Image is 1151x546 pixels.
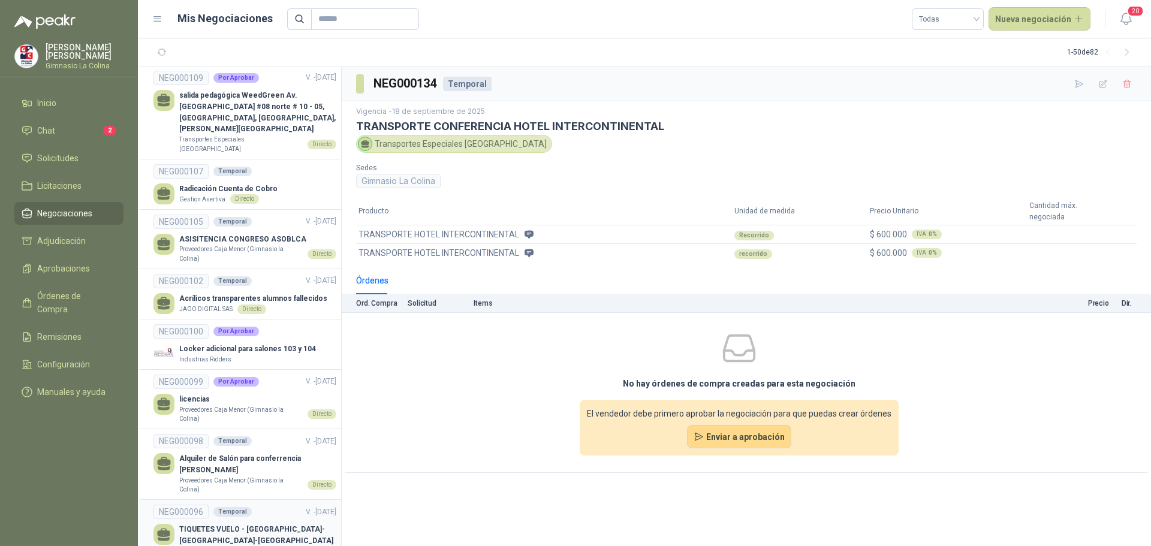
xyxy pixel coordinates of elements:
[179,453,336,476] p: Alquiler de Salón para conferrencia [PERSON_NAME]
[179,90,336,135] p: salida pedagógica WeedGreen Av. [GEOGRAPHIC_DATA] #08 norte # 10 - 05, [GEOGRAPHIC_DATA], [GEOGRA...
[989,7,1091,31] button: Nueva negociación
[103,126,116,135] span: 2
[14,230,123,252] a: Adjudicación
[179,405,303,424] p: Proveedores Caja Menor (Gimnasio la Colina)
[179,476,303,494] p: Proveedores Caja Menor (Gimnasio la Colina)
[306,217,336,225] span: V. - [DATE]
[213,73,259,83] div: Por Aprobar
[474,294,1038,313] th: Items
[1127,5,1144,17] span: 20
[179,343,316,355] p: Locker adicional para salones 103 y 104
[37,358,90,371] span: Configuración
[177,10,273,27] h1: Mis Negociaciones
[14,92,123,114] a: Inicio
[306,377,336,385] span: V. - [DATE]
[1116,294,1151,313] th: Dir.
[356,274,388,287] div: Órdenes
[153,164,336,204] a: NEG000107TemporalRadicación Cuenta de CobroGestion AsertivaDirecto
[356,120,1137,132] h3: TRANSPORTE CONFERENCIA HOTEL INTERCONTINENTAL
[14,353,123,376] a: Configuración
[37,179,82,192] span: Licitaciones
[358,228,519,241] span: TRANSPORTE HOTEL INTERCONTINENTAL
[153,375,209,389] div: NEG000099
[153,71,336,154] a: NEG000109Por AprobarV. -[DATE] salida pedagógica WeedGreen Av. [GEOGRAPHIC_DATA] #08 norte # 10 -...
[153,215,336,264] a: NEG000105TemporalV. -[DATE] ASISITENCIA CONGRESO ASOBLCAProveedores Caja Menor (Gimnasio la Colin...
[14,285,123,321] a: Órdenes de Compra
[153,164,209,179] div: NEG000107
[929,250,937,256] b: 0 %
[342,294,408,313] th: Ord. Compra
[153,324,209,339] div: NEG000100
[179,135,303,153] p: Transportes Especiales [GEOGRAPHIC_DATA]
[356,106,1137,117] p: Vigencia - 18 de septiembre de 2025
[37,289,112,316] span: Órdenes de Compra
[213,276,252,286] div: Temporal
[37,207,92,220] span: Negociaciones
[153,215,209,229] div: NEG000105
[308,480,336,490] div: Directo
[153,274,336,314] a: NEG000102TemporalV. -[DATE] Acrílicos transparentes alumnos fallecidosJAGO DIGITAL SASDirecto
[306,508,336,516] span: V. - [DATE]
[870,248,907,258] span: $ 600.000
[929,231,937,237] b: 0 %
[37,385,106,399] span: Manuales y ayuda
[1115,8,1137,30] button: 20
[1038,294,1116,313] th: Precio
[179,245,303,263] p: Proveedores Caja Menor (Gimnasio la Colina)
[153,434,336,494] a: NEG000098TemporalV. -[DATE] Alquiler de Salón para conferrencia [PERSON_NAME]Proveedores Caja Men...
[37,330,82,343] span: Remisiones
[15,45,38,68] img: Company Logo
[14,119,123,142] a: Chat2
[213,217,252,227] div: Temporal
[153,274,209,288] div: NEG000102
[46,62,123,70] p: Gimnasio La Colina
[153,505,209,519] div: NEG000096
[230,194,259,204] div: Directo
[1067,43,1137,62] div: 1 - 50 de 82
[867,198,1027,225] th: Precio Unitario
[213,436,252,446] div: Temporal
[179,293,327,304] p: Acrílicos transparentes alumnos fallecidos
[46,43,123,60] p: [PERSON_NAME] [PERSON_NAME]
[308,140,336,149] div: Directo
[306,73,336,82] span: V. - [DATE]
[14,202,123,225] a: Negociaciones
[356,198,732,225] th: Producto
[408,294,474,313] th: Solicitud
[358,246,519,260] span: TRANSPORTE HOTEL INTERCONTINENTAL
[37,152,79,165] span: Solicitudes
[213,167,252,176] div: Temporal
[14,325,123,348] a: Remisiones
[179,355,231,364] p: Industrias Ridders
[37,96,56,110] span: Inicio
[37,234,86,248] span: Adjudicación
[443,77,492,91] div: Temporal
[734,249,772,259] div: recorrido
[179,183,278,195] p: Radicación Cuenta de Cobro
[213,327,259,336] div: Por Aprobar
[14,14,76,29] img: Logo peakr
[687,425,792,449] button: Enviar a aprobación
[213,377,259,387] div: Por Aprobar
[308,249,336,259] div: Directo
[308,409,336,419] div: Directo
[14,381,123,403] a: Manuales y ayuda
[912,248,942,258] div: IVA
[179,394,336,405] p: licencias
[870,230,907,239] span: $ 600.000
[373,74,438,93] h3: NEG000134
[179,304,233,314] p: JAGO DIGITAL SAS
[306,276,336,285] span: V. - [DATE]
[356,162,742,174] p: Sedes
[14,147,123,170] a: Solicitudes
[153,324,336,364] a: NEG000100Por AprobarCompany LogoLocker adicional para salones 103 y 104Industrias Ridders
[213,507,252,517] div: Temporal
[1027,198,1137,225] th: Cantidad máx. negociada
[37,124,55,137] span: Chat
[587,407,891,420] span: El vendedor debe primero aprobar la negociación para que puedas crear órdenes
[356,174,441,188] div: Gimnasio La Colina
[732,198,868,225] th: Unidad de medida
[14,257,123,280] a: Aprobaciones
[153,434,209,448] div: NEG000098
